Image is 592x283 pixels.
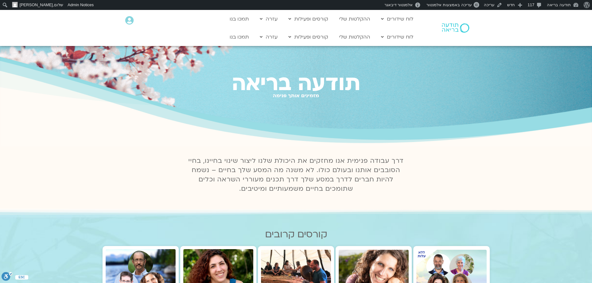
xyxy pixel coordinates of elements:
[285,31,331,43] a: קורסים ופעילות
[336,31,373,43] a: ההקלטות שלי
[257,31,281,43] a: עזרה
[227,31,252,43] a: תמכו בנו
[285,13,331,25] a: קורסים ופעילות
[103,229,490,240] h2: קורסים קרובים
[378,31,416,43] a: לוח שידורים
[442,23,469,33] img: תודעה בריאה
[185,156,407,194] p: דרך עבודה פנימית אנו מחזקים את היכולת שלנו ליצור שינוי בחיינו, בחיי הסובבים אותנו ובעולם כולו. לא...
[336,13,373,25] a: ההקלטות שלי
[378,13,416,25] a: לוח שידורים
[257,13,281,25] a: עזרה
[20,2,53,7] span: [PERSON_NAME]
[227,13,252,25] a: תמכו בנו
[426,2,471,7] span: עריכה באמצעות אלמנטור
